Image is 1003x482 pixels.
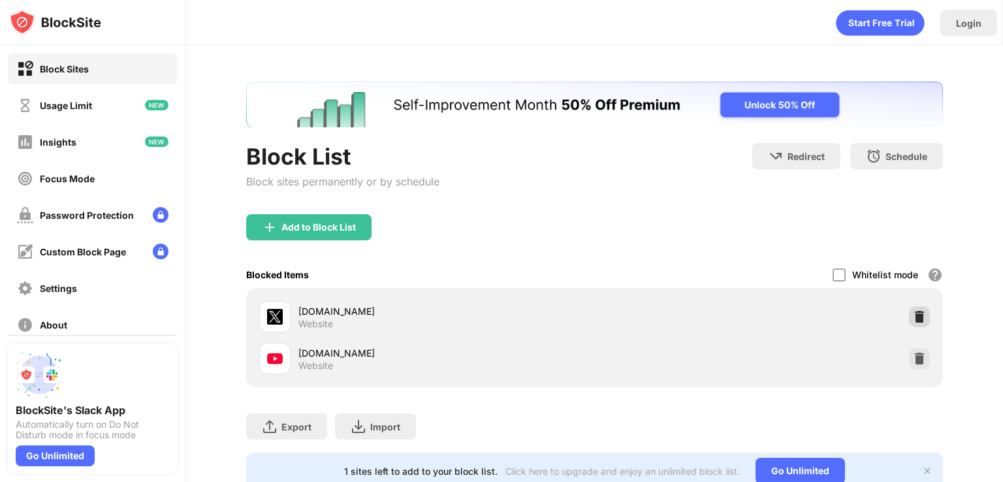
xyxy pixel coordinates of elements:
div: Schedule [885,151,927,162]
img: password-protection-off.svg [17,207,33,223]
div: Usage Limit [40,100,92,111]
div: Whitelist mode [852,269,918,280]
div: animation [836,10,925,36]
img: new-icon.svg [145,100,168,110]
img: customize-block-page-off.svg [17,244,33,260]
div: Automatically turn on Do Not Disturb mode in focus mode [16,419,170,440]
img: favicons [267,351,283,366]
img: settings-off.svg [17,280,33,297]
div: About [40,319,67,330]
div: Blocked Items [246,269,309,280]
div: Custom Block Page [40,246,126,257]
div: Login [956,18,981,29]
div: Export [281,421,311,432]
div: 1 sites left to add to your block list. [344,466,498,477]
img: insights-off.svg [17,134,33,150]
div: Click here to upgrade and enjoy an unlimited block list. [505,466,740,477]
div: Website [298,360,333,372]
img: logo-blocksite.svg [9,9,101,35]
div: BlockSite's Slack App [16,404,170,417]
img: about-off.svg [17,317,33,333]
img: block-on.svg [17,61,33,77]
img: lock-menu.svg [153,207,168,223]
img: x-button.svg [922,466,932,476]
div: Settings [40,283,77,294]
div: Add to Block List [281,222,356,233]
div: Focus Mode [40,173,95,184]
img: new-icon.svg [145,137,168,147]
div: Block Sites [40,63,89,74]
div: [DOMAIN_NAME] [298,304,594,318]
div: Block List [246,143,439,170]
iframe: Banner [246,82,943,127]
div: Go Unlimited [16,445,95,466]
div: [DOMAIN_NAME] [298,346,594,360]
div: Block sites permanently or by schedule [246,175,439,188]
div: Redirect [788,151,825,162]
div: Import [370,421,400,432]
img: lock-menu.svg [153,244,168,259]
img: push-slack.svg [16,351,63,398]
img: favicons [267,309,283,325]
img: time-usage-off.svg [17,97,33,114]
div: Website [298,318,333,330]
div: Password Protection [40,210,134,221]
img: focus-off.svg [17,170,33,187]
div: Insights [40,137,76,148]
